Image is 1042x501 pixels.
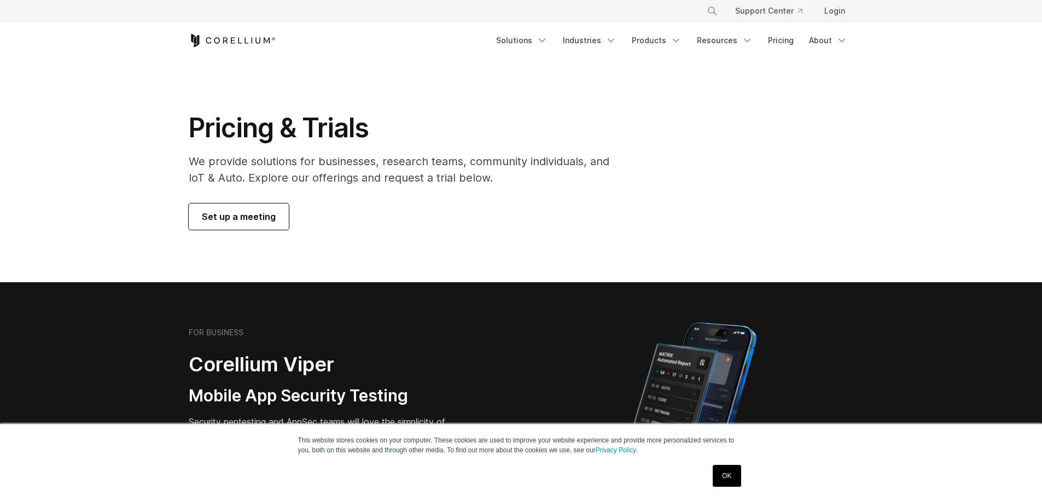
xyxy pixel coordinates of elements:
span: Set up a meeting [202,210,276,223]
a: Set up a meeting [189,203,289,230]
h3: Mobile App Security Testing [189,386,469,406]
a: Corellium Home [189,34,276,47]
h6: FOR BUSINESS [189,328,243,337]
button: Search [702,1,722,21]
div: Navigation Menu [694,1,854,21]
a: Login [816,1,854,21]
a: Resources [690,31,759,50]
div: Navigation Menu [490,31,854,50]
p: This website stores cookies on your computer. These cookies are used to improve your website expe... [298,435,744,455]
a: Industries [556,31,623,50]
a: Products [625,31,688,50]
a: OK [713,465,741,487]
p: We provide solutions for businesses, research teams, community individuals, and IoT & Auto. Explo... [189,153,625,186]
h1: Pricing & Trials [189,112,625,144]
a: Solutions [490,31,554,50]
h2: Corellium Viper [189,352,469,377]
a: Support Center [726,1,811,21]
p: Security pentesting and AppSec teams will love the simplicity of automated report generation comb... [189,415,469,455]
a: Pricing [761,31,800,50]
a: Privacy Policy. [596,446,638,454]
a: About [802,31,854,50]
